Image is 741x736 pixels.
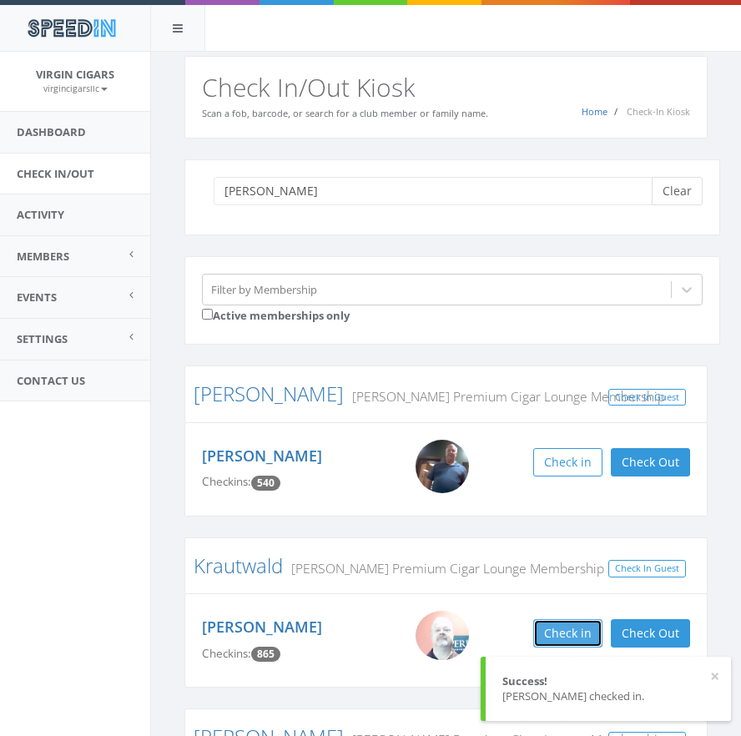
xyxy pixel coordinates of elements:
[202,646,251,661] span: Checkins:
[251,647,280,662] span: Checkin count
[202,309,213,320] input: Active memberships only
[710,668,719,685] button: ×
[344,387,665,406] small: [PERSON_NAME] Premium Cigar Lounge Membership
[202,446,322,466] a: [PERSON_NAME]
[611,619,690,648] button: Check Out
[202,305,350,324] label: Active memberships only
[283,559,604,577] small: [PERSON_NAME] Premium Cigar Lounge Membership
[36,67,114,82] span: Virgin Cigars
[214,177,664,205] input: Search a name to check in
[17,373,85,388] span: Contact Us
[608,389,686,406] a: Check In Guest
[202,107,488,119] small: Scan a fob, barcode, or search for a club member or family name.
[211,281,317,297] div: Filter by Membership
[502,688,714,704] div: [PERSON_NAME] checked in.
[416,440,469,493] img: Kevin_Howerton.png
[202,73,690,101] h2: Check In/Out Kiosk
[43,80,108,95] a: virgincigarsllc
[502,673,714,689] div: Success!
[17,331,68,346] span: Settings
[652,177,703,205] button: Clear
[43,83,108,94] small: virgincigarsllc
[611,448,690,476] button: Check Out
[533,619,602,648] button: Check in
[202,617,322,637] a: [PERSON_NAME]
[416,611,469,660] img: WIN_20200824_14_20_23_Pro.jpg
[194,552,283,579] a: Krautwald
[194,380,344,407] a: [PERSON_NAME]
[627,105,690,118] span: Check-In Kiosk
[251,476,280,491] span: Checkin count
[17,249,69,264] span: Members
[608,560,686,577] a: Check In Guest
[19,13,123,43] img: speedin_logo.png
[533,448,602,476] button: Check in
[202,474,251,489] span: Checkins:
[17,290,57,305] span: Events
[582,105,607,118] a: Home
